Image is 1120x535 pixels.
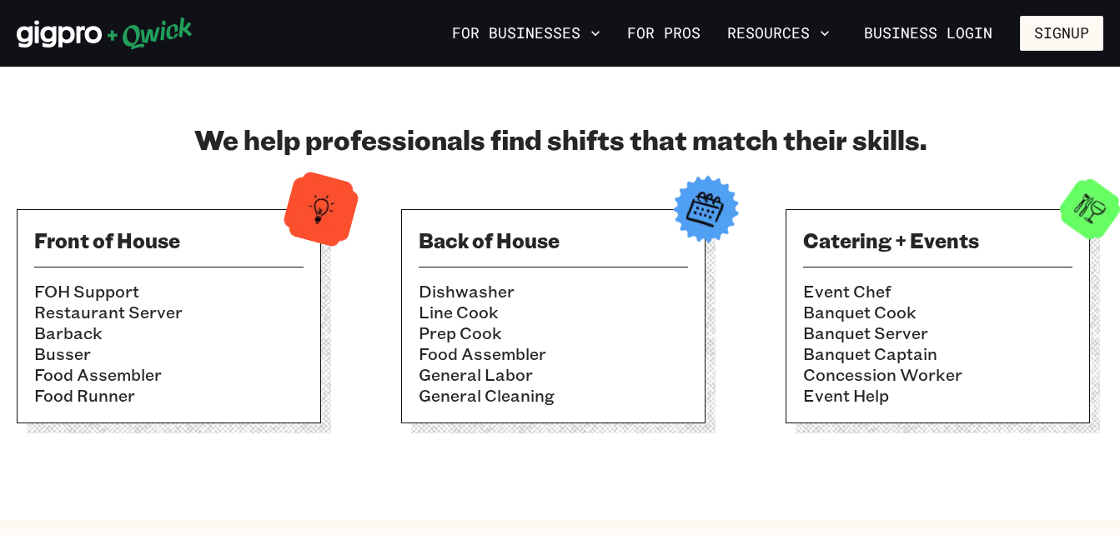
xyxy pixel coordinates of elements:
[419,302,688,322] li: Line Cook
[419,364,688,385] li: General Labor
[803,364,1072,385] li: Concession Worker
[803,385,1072,406] li: Event Help
[445,19,607,47] button: For Businesses
[419,385,688,406] li: General Cleaning
[419,227,688,253] h3: Back of House
[620,19,707,47] a: For Pros
[419,343,688,364] li: Food Assembler
[34,281,304,302] li: FOH Support
[34,385,304,406] li: Food Runner
[1020,16,1103,51] button: Signup
[803,227,1072,253] h3: Catering + Events
[17,122,1103,156] h2: We help professionals find shifts that match their skills.
[803,281,1072,302] li: Event Chef
[803,343,1072,364] li: Banquet Captain
[803,302,1072,322] li: Banquet Cook
[419,322,688,343] li: Prep Cook
[34,343,304,364] li: Busser
[34,302,304,322] li: Restaurant Server
[803,322,1072,343] li: Banquet Server
[850,16,1007,51] a: Business Login
[34,364,304,385] li: Food Assembler
[721,19,836,47] button: Resources
[34,227,304,253] h3: Front of House
[34,322,304,343] li: Barback
[419,281,688,302] li: Dishwasher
